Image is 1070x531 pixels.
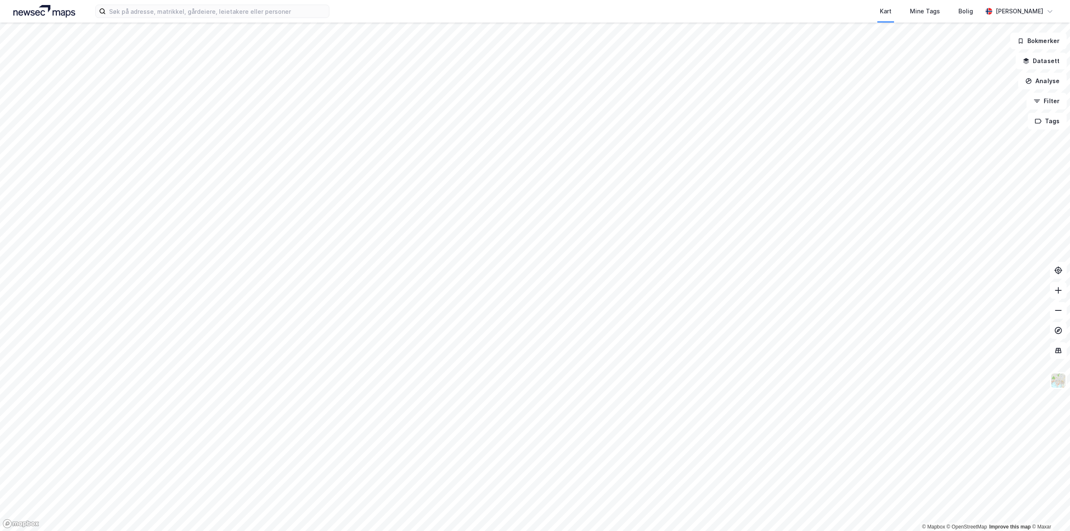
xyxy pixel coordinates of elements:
img: logo.a4113a55bc3d86da70a041830d287a7e.svg [13,5,75,18]
button: Bokmerker [1010,33,1067,49]
div: Bolig [958,6,973,16]
button: Tags [1028,113,1067,130]
img: Z [1050,373,1066,389]
div: Kontrollprogram for chat [1028,491,1070,531]
button: Analyse [1018,73,1067,89]
div: [PERSON_NAME] [996,6,1043,16]
a: Mapbox homepage [3,519,39,528]
a: Improve this map [989,524,1031,530]
button: Filter [1027,93,1067,109]
iframe: Chat Widget [1028,491,1070,531]
div: Kart [880,6,892,16]
input: Søk på adresse, matrikkel, gårdeiere, leietakere eller personer [106,5,329,18]
div: Mine Tags [910,6,940,16]
a: Mapbox [922,524,945,530]
a: OpenStreetMap [947,524,987,530]
button: Datasett [1016,53,1067,69]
